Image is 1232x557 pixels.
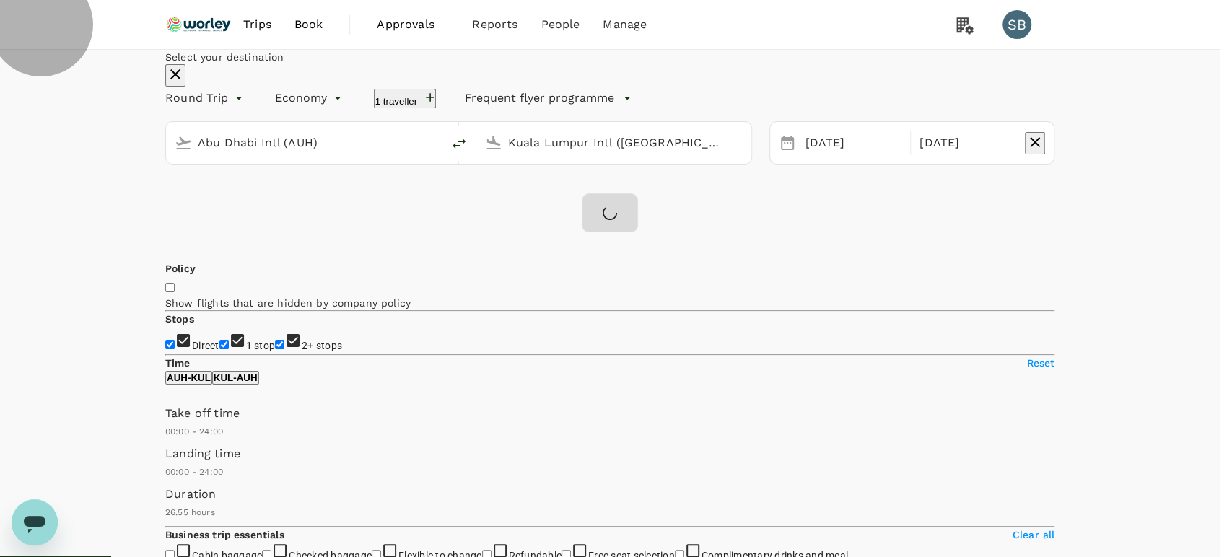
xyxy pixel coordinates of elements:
p: Show flights that are hidden by company policy [165,296,1054,310]
button: Open [741,141,744,144]
span: Approvals [377,16,449,33]
div: SB [1002,10,1031,39]
div: [DATE] [799,129,907,157]
input: Depart from [198,131,411,154]
p: KUL - AUH [214,372,258,383]
span: Reports [472,16,517,33]
span: 1 stop [246,340,276,351]
span: Manage [603,16,647,33]
span: 26.55 hours [165,507,215,517]
p: AUH - KUL [167,372,211,383]
p: Policy [165,261,1054,276]
div: [DATE] [914,129,1022,157]
input: Going to [508,131,722,154]
iframe: Button to launch messaging window [12,499,58,545]
p: Landing time [165,445,1054,462]
strong: Stops [165,313,194,325]
button: Open [432,141,434,144]
span: 2+ stops [302,340,342,351]
div: Round Trip [165,87,246,110]
strong: Business trip essentials [165,529,284,540]
p: Duration [165,486,1054,503]
div: Select your destination [165,50,1054,64]
p: Time [165,356,191,370]
button: delete [442,126,476,161]
span: 00:00 - 24:00 [165,426,223,437]
p: Clear all [1013,527,1054,542]
span: Trips [243,16,271,33]
p: Take off time [165,405,1054,422]
div: Economy [275,87,345,110]
p: Reset [1026,356,1054,370]
span: People [541,16,580,33]
span: 00:00 - 24:00 [165,467,223,477]
img: Ranhill Worley Sdn Bhd [165,9,232,40]
span: Book [294,16,323,33]
button: 1 traveller [374,89,437,108]
span: Direct [192,340,219,351]
p: Frequent flyer programme [465,89,614,107]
